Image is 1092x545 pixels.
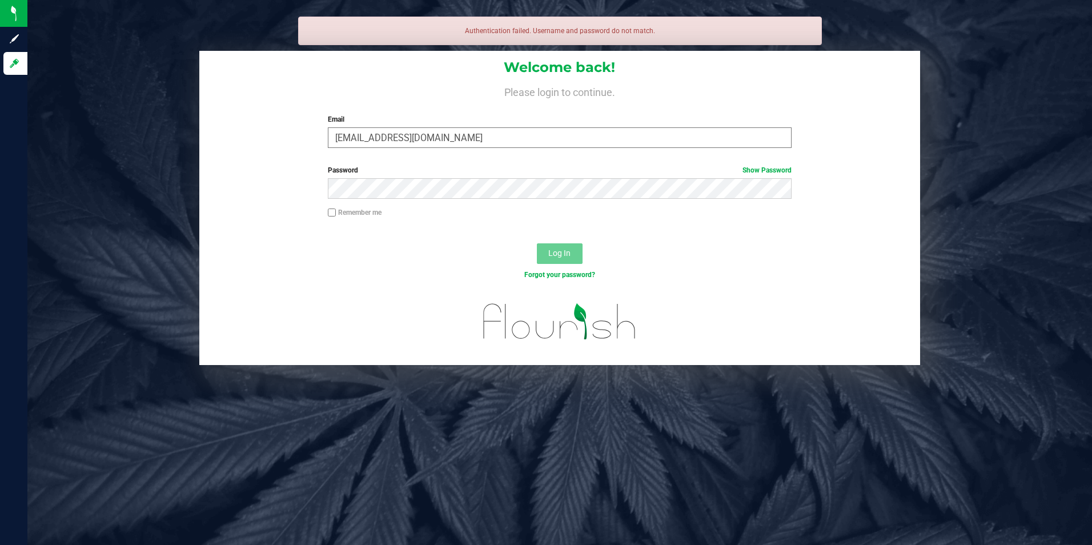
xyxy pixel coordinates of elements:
[328,114,792,125] label: Email
[328,207,382,218] label: Remember me
[469,292,650,351] img: flourish_logo.svg
[199,60,921,75] h1: Welcome back!
[537,243,583,264] button: Log In
[524,271,595,279] a: Forgot your password?
[298,17,822,45] div: Authentication failed. Username and password do not match.
[548,249,571,258] span: Log In
[9,58,20,69] inline-svg: Log in
[328,209,336,217] input: Remember me
[9,33,20,45] inline-svg: Sign up
[199,85,921,98] h4: Please login to continue.
[742,166,792,174] a: Show Password
[328,166,358,174] span: Password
